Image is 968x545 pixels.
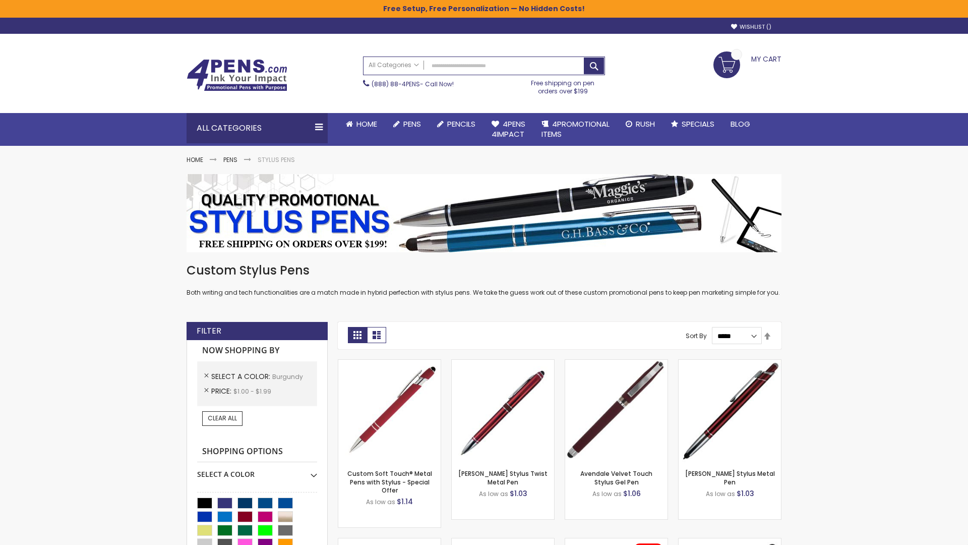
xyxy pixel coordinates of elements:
div: Free shipping on pen orders over $199 [521,75,606,95]
span: $1.03 [510,488,527,499]
span: Clear All [208,414,237,422]
strong: Now Shopping by [197,340,317,361]
a: Home [338,113,385,135]
span: $1.14 [397,497,413,507]
strong: Filter [197,325,221,337]
a: [PERSON_NAME] Stylus Twist Metal Pen [458,469,548,486]
span: As low as [366,498,395,506]
div: All Categories [187,113,328,143]
a: Rush [618,113,663,135]
img: Colter Stylus Twist Metal Pen-Burgundy [452,360,554,462]
img: Custom Soft Touch® Metal Pens with Stylus-Burgundy [338,360,441,462]
span: As low as [479,489,508,498]
a: Avendale Velvet Touch Stylus Gel Pen-Burgundy [565,359,668,368]
a: Custom Soft Touch® Metal Pens with Stylus-Burgundy [338,359,441,368]
strong: Grid [348,327,367,343]
img: Olson Stylus Metal Pen-Burgundy [679,360,781,462]
a: All Categories [364,57,424,74]
h1: Custom Stylus Pens [187,262,781,279]
span: Rush [636,119,655,129]
a: Pens [223,155,237,164]
img: Stylus Pens [187,174,781,252]
a: Olson Stylus Metal Pen-Burgundy [679,359,781,368]
a: 4Pens4impact [483,113,533,146]
a: Avendale Velvet Touch Stylus Gel Pen [580,469,652,486]
a: Pencils [429,113,483,135]
span: $1.06 [623,488,641,499]
span: Price [211,386,233,396]
a: Wishlist [731,23,771,31]
span: Pens [403,119,421,129]
a: Specials [663,113,722,135]
span: As low as [592,489,622,498]
a: Home [187,155,203,164]
a: Blog [722,113,758,135]
span: As low as [706,489,735,498]
span: All Categories [369,61,419,69]
span: $1.03 [737,488,754,499]
span: $1.00 - $1.99 [233,387,271,396]
a: Colter Stylus Twist Metal Pen-Burgundy [452,359,554,368]
a: [PERSON_NAME] Stylus Metal Pen [685,469,775,486]
span: Burgundy [272,372,303,381]
a: Pens [385,113,429,135]
span: 4Pens 4impact [492,119,525,139]
strong: Shopping Options [197,441,317,463]
span: Blog [731,119,750,129]
span: - Call Now! [372,80,454,88]
a: Custom Soft Touch® Metal Pens with Stylus - Special Offer [347,469,432,494]
div: Select A Color [197,462,317,479]
div: Both writing and tech functionalities are a match made in hybrid perfection with stylus pens. We ... [187,262,781,297]
span: Select A Color [211,371,272,381]
img: 4Pens Custom Pens and Promotional Products [187,59,287,91]
a: 4PROMOTIONALITEMS [533,113,618,146]
span: Pencils [447,119,475,129]
a: (888) 88-4PENS [372,80,420,88]
strong: Stylus Pens [258,155,295,164]
span: 4PROMOTIONAL ITEMS [541,119,610,139]
span: Specials [682,119,714,129]
span: Home [356,119,377,129]
img: Avendale Velvet Touch Stylus Gel Pen-Burgundy [565,360,668,462]
label: Sort By [686,332,707,340]
a: Clear All [202,411,243,425]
